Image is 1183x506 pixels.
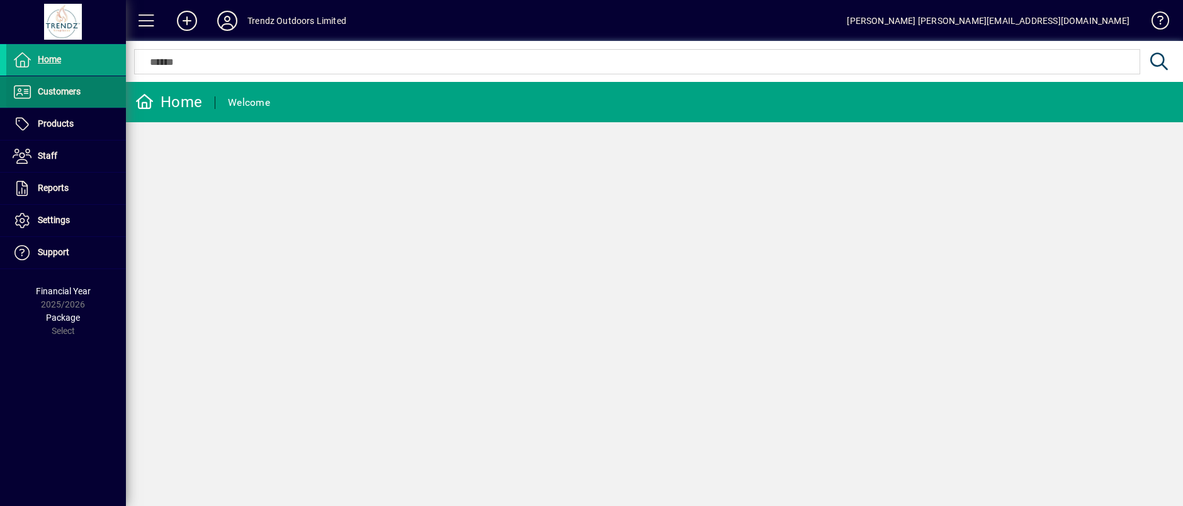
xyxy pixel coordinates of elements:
span: Customers [38,86,81,96]
a: Knowledge Base [1142,3,1167,43]
div: [PERSON_NAME] [PERSON_NAME][EMAIL_ADDRESS][DOMAIN_NAME] [847,11,1129,31]
span: Package [46,313,80,323]
span: Reports [38,183,69,193]
span: Home [38,54,61,64]
span: Support [38,247,69,257]
span: Financial Year [36,286,91,296]
span: Products [38,118,74,129]
span: Settings [38,215,70,225]
button: Profile [207,9,247,32]
div: Welcome [228,93,270,113]
a: Support [6,237,126,268]
a: Reports [6,173,126,204]
div: Home [135,92,202,112]
div: Trendz Outdoors Limited [247,11,346,31]
a: Settings [6,205,126,236]
a: Customers [6,76,126,108]
span: Staff [38,151,57,161]
a: Staff [6,141,126,172]
a: Products [6,108,126,140]
button: Add [167,9,207,32]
